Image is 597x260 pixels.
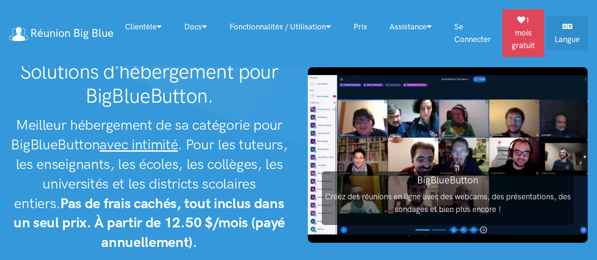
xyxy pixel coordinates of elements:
h1: Solutions d'hébergement pour BigBlueButton. [9,60,289,108]
h3: BigBlueButton [322,173,574,187]
img: Capture d'écran BigBlueButton [308,67,588,243]
a: 1 mois gratuit [502,9,544,57]
a: Réunion Big Blue [9,23,114,43]
h2: Meilleur hébergement de sa catégorie pour BigBlueButton . Pour les tuteurs, les enseignants, les ... [9,115,289,252]
img: logo [9,27,28,41]
a: Prix [342,17,378,37]
a: Clientèle [114,17,173,37]
a: Docs [173,17,218,37]
strong: Pas de frais cachés, tout inclus dans un seul prix. À partir de 12.50 $/mois (payé annuellement). [14,195,285,251]
a: Se connecter [443,17,502,49]
a: Assistance [378,17,443,37]
a: Fonctionnalités / utilisation [218,17,342,37]
a: Langue [547,16,588,50]
u: avec intimité [99,136,178,153]
p: Créez des réunions en ligne avec des webcams, des présentations, des sondages et bien plus encore ! [322,190,574,216]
